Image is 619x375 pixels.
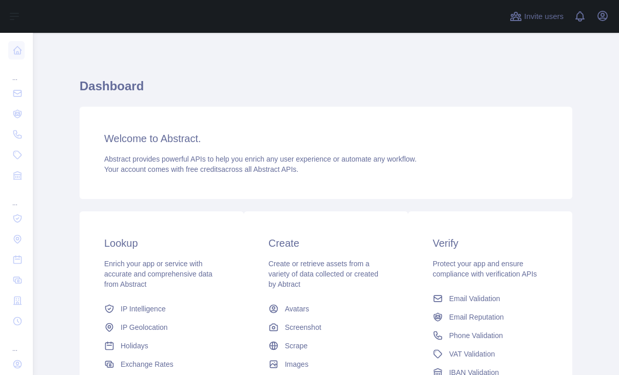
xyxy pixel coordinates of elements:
[121,304,166,314] span: IP Intelligence
[100,355,223,373] a: Exchange Rates
[449,293,500,304] span: Email Validation
[121,359,173,369] span: Exchange Rates
[121,341,148,351] span: Holidays
[264,355,388,373] a: Images
[429,289,552,308] a: Email Validation
[429,326,552,345] a: Phone Validation
[524,11,564,23] span: Invite users
[264,337,388,355] a: Scrape
[100,337,223,355] a: Holidays
[8,187,25,207] div: ...
[186,165,221,173] span: free credits
[433,236,548,250] h3: Verify
[429,308,552,326] a: Email Reputation
[268,260,378,288] span: Create or retrieve assets from a variety of data collected or created by Abtract
[449,349,495,359] span: VAT Validation
[104,155,417,163] span: Abstract provides powerful APIs to help you enrich any user experience or automate any workflow.
[80,78,572,103] h1: Dashboard
[268,236,383,250] h3: Create
[100,300,223,318] a: IP Intelligence
[264,318,388,337] a: Screenshot
[508,8,566,25] button: Invite users
[433,260,537,278] span: Protect your app and ensure compliance with verification APIs
[285,304,309,314] span: Avatars
[285,359,308,369] span: Images
[104,236,219,250] h3: Lookup
[104,165,298,173] span: Your account comes with across all Abstract APIs.
[449,312,504,322] span: Email Reputation
[264,300,388,318] a: Avatars
[104,131,548,146] h3: Welcome to Abstract.
[121,322,168,332] span: IP Geolocation
[429,345,552,363] a: VAT Validation
[285,322,321,332] span: Screenshot
[8,332,25,353] div: ...
[449,330,503,341] span: Phone Validation
[100,318,223,337] a: IP Geolocation
[104,260,212,288] span: Enrich your app or service with accurate and comprehensive data from Abstract
[8,62,25,82] div: ...
[285,341,307,351] span: Scrape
